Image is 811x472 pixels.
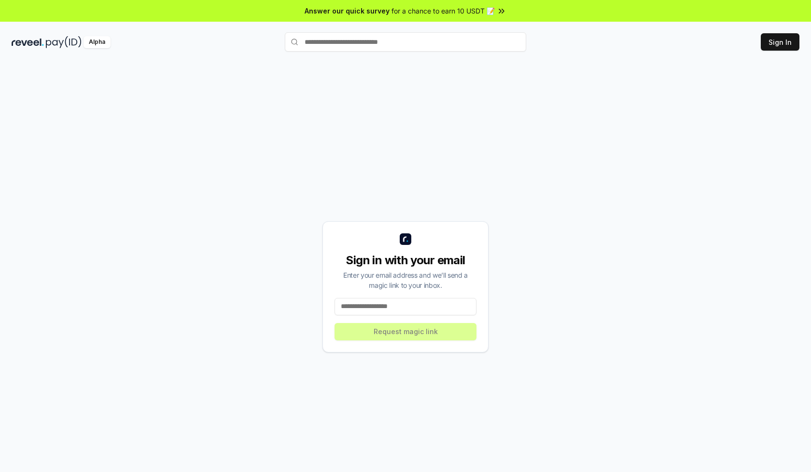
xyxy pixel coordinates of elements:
[12,36,44,48] img: reveel_dark
[335,270,476,290] div: Enter your email address and we’ll send a magic link to your inbox.
[761,33,799,51] button: Sign In
[400,233,411,245] img: logo_small
[335,253,476,268] div: Sign in with your email
[84,36,111,48] div: Alpha
[305,6,390,16] span: Answer our quick survey
[392,6,495,16] span: for a chance to earn 10 USDT 📝
[46,36,82,48] img: pay_id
